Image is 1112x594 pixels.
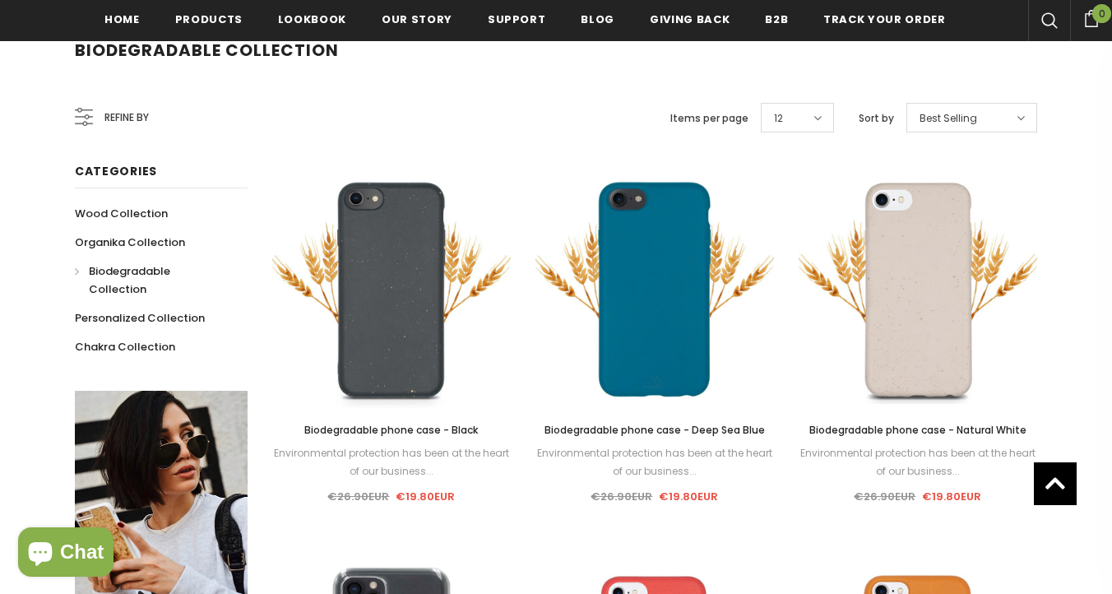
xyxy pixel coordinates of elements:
a: Biodegradable phone case - Black [272,421,511,439]
span: Home [104,12,140,27]
div: Environmental protection has been at the heart of our business... [799,444,1037,480]
span: Personalized Collection [75,310,205,326]
a: Biodegradable phone case - Deep Sea Blue [535,421,774,439]
label: Sort by [859,110,894,127]
span: Giving back [650,12,730,27]
span: 12 [774,110,783,127]
span: Biodegradable phone case - Black [304,423,478,437]
div: Environmental protection has been at the heart of our business... [272,444,511,480]
span: Categories [75,163,157,179]
a: Wood Collection [75,199,168,228]
label: Items per page [670,110,748,127]
span: B2B [765,12,788,27]
a: Chakra Collection [75,332,175,361]
div: Environmental protection has been at the heart of our business... [535,444,774,480]
span: Best Selling [920,110,977,127]
span: Track your order [823,12,945,27]
span: €26.90EUR [327,489,389,504]
span: Chakra Collection [75,339,175,355]
span: Blog [581,12,614,27]
span: €19.80EUR [659,489,718,504]
span: €19.80EUR [922,489,981,504]
a: Organika Collection [75,228,185,257]
span: Biodegradable phone case - Deep Sea Blue [544,423,765,437]
a: Biodegradable phone case - Natural White [799,421,1037,439]
span: Biodegradable phone case - Natural White [809,423,1026,437]
span: Biodegradable Collection [89,263,170,297]
span: €26.90EUR [591,489,652,504]
span: Biodegradable Collection [75,39,339,62]
span: €19.80EUR [396,489,455,504]
span: Organika Collection [75,234,185,250]
span: Refine by [104,109,149,127]
a: Personalized Collection [75,304,205,332]
inbox-online-store-chat: Shopify online store chat [13,527,118,581]
span: Our Story [382,12,452,27]
span: Products [175,12,243,27]
span: €26.90EUR [854,489,915,504]
a: Biodegradable Collection [75,257,229,304]
a: 0 [1070,7,1112,27]
span: Wood Collection [75,206,168,221]
span: support [488,12,546,27]
span: 0 [1092,4,1111,23]
span: Lookbook [278,12,346,27]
